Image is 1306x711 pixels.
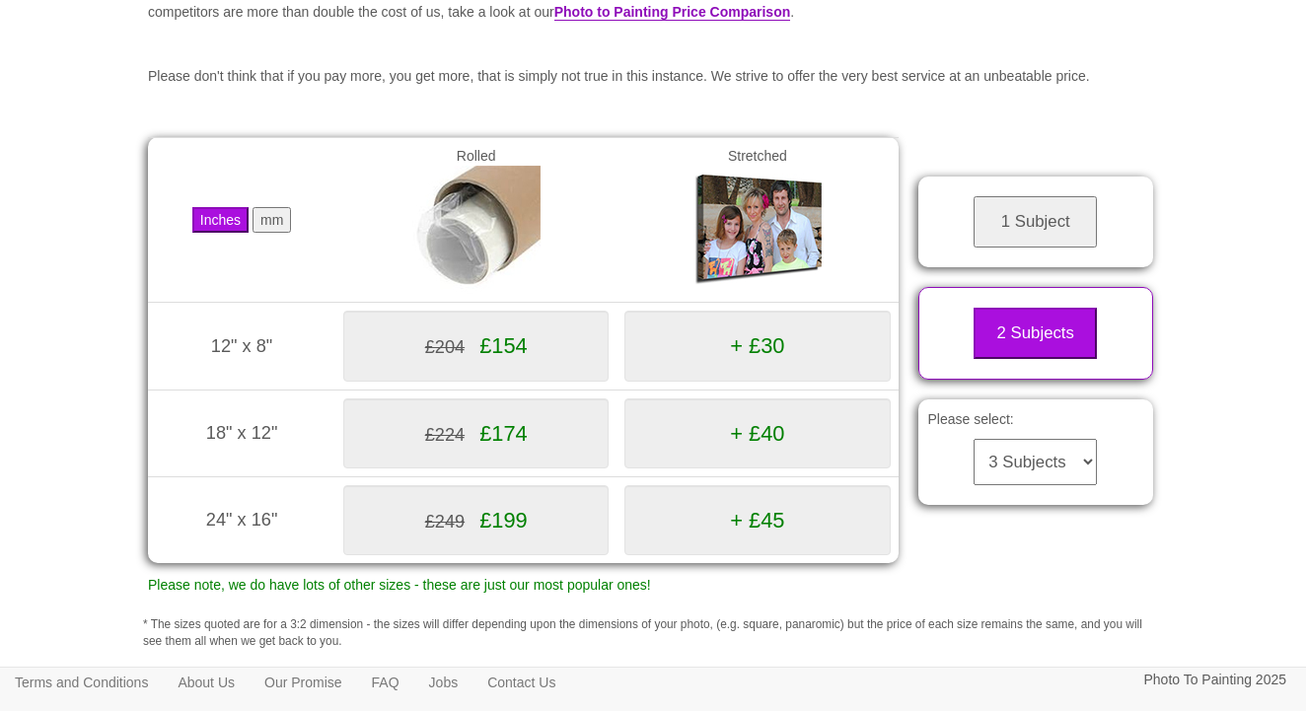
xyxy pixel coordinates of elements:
[253,207,291,233] button: mm
[479,333,528,358] span: £154
[148,64,1158,89] p: Please don't think that if you pay more, you get more, that is simply not true in this instance. ...
[479,421,528,446] span: £174
[472,668,570,697] a: Contact Us
[974,308,1097,359] button: 2 Subjects
[479,508,528,533] span: £199
[206,510,278,530] span: 24" x 16"
[412,166,541,294] img: Rolled
[163,668,250,697] a: About Us
[425,425,465,445] span: £224
[693,166,822,294] img: Gallery Wrap
[730,421,784,446] span: + £40
[730,508,784,533] span: + £45
[357,668,414,697] a: FAQ
[974,196,1097,248] button: 1 Subject
[206,423,278,443] span: 18" x 12"
[414,668,473,697] a: Jobs
[918,399,1154,505] div: Please select:
[250,668,357,697] a: Our Promise
[425,512,465,532] span: £249
[143,616,1163,649] p: * The sizes quoted are for a 3:2 dimension - the sizes will differ depending upon the dimensions ...
[211,336,272,356] span: 12" x 8"
[730,333,784,358] span: + £30
[192,207,249,233] button: Inches
[335,138,617,303] td: Rolled
[148,573,899,598] p: Please note, we do have lots of other sizes - these are just our most popular ones!
[554,4,791,21] a: Photo to Painting Price Comparison
[1143,668,1286,692] p: Photo To Painting 2025
[425,337,465,357] span: £204
[617,138,898,303] td: Stretched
